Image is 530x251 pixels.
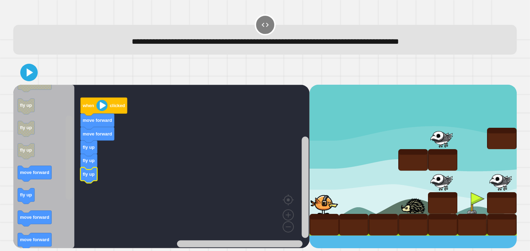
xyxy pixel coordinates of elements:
div: Blockly Workspace [13,85,310,249]
text: move forward [20,170,49,175]
text: fly up [20,125,32,130]
text: move forward [20,215,49,220]
text: fly up [83,144,95,149]
text: fly up [20,103,32,108]
text: clicked [110,103,125,108]
text: fly up [83,158,95,163]
text: move forward [83,131,112,136]
text: when [82,103,94,108]
text: move forward [20,237,49,242]
text: fly up [20,192,32,197]
text: move forward [83,118,112,123]
text: fly up [83,171,95,176]
text: fly up [20,147,32,153]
